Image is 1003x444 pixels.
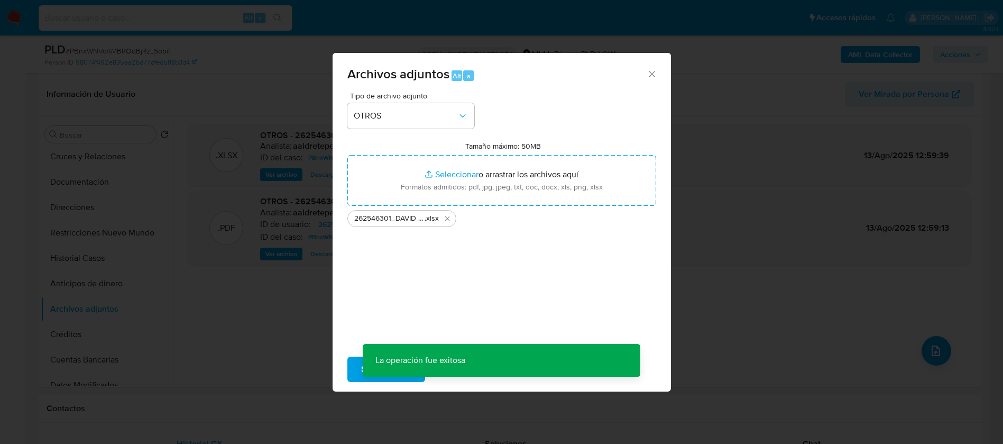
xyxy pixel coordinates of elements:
span: 262546301_DAVID [PERSON_NAME] 2025 [354,213,425,224]
button: Eliminar 262546301_DAVID JAVIER HERNANDEZ_JULIO 2025.xlsx [441,212,454,225]
button: Subir archivo [347,357,425,382]
p: La operación fue exitosa [363,344,478,377]
span: Tipo de archivo adjunto [350,92,477,99]
span: Cancelar [443,358,477,381]
span: Subir archivo [361,358,411,381]
button: Cerrar [647,69,656,78]
span: OTROS [354,111,457,121]
span: Alt [453,71,461,81]
label: Tamaño máximo: 50MB [465,141,541,151]
ul: Archivos seleccionados [347,206,656,227]
span: a [467,71,471,81]
span: .xlsx [425,213,439,224]
span: Archivos adjuntos [347,65,449,83]
button: OTROS [347,103,474,129]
